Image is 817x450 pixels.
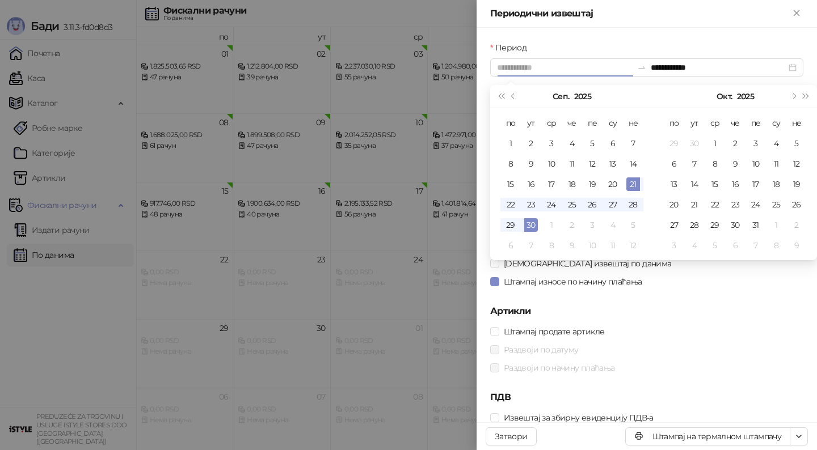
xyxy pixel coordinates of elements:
[499,325,609,338] span: Штампај продате артикле
[603,235,623,256] td: 2025-10-11
[565,177,579,191] div: 18
[749,157,763,171] div: 10
[606,157,620,171] div: 13
[790,239,803,252] div: 9
[684,194,705,215] td: 2025-10-21
[586,239,599,252] div: 10
[541,194,562,215] td: 2025-09-24
[688,137,701,150] div: 30
[562,194,582,215] td: 2025-09-25
[688,157,701,171] div: 7
[586,137,599,150] div: 5
[565,137,579,150] div: 4
[603,194,623,215] td: 2025-09-27
[688,239,701,252] div: 4
[790,137,803,150] div: 5
[717,85,732,108] button: Изабери месец
[606,137,620,150] div: 6
[725,194,746,215] td: 2025-10-23
[541,113,562,133] th: ср
[541,133,562,154] td: 2025-09-03
[545,177,558,191] div: 17
[786,174,807,194] td: 2025-10-19
[582,133,603,154] td: 2025-09-05
[490,41,533,54] label: Период
[705,133,725,154] td: 2025-10-01
[504,218,517,232] div: 29
[541,154,562,174] td: 2025-09-10
[708,157,722,171] div: 8
[708,137,722,150] div: 1
[504,157,517,171] div: 8
[521,113,541,133] th: ут
[623,235,643,256] td: 2025-10-12
[725,215,746,235] td: 2025-10-30
[524,198,538,211] div: 23
[728,177,742,191] div: 16
[565,198,579,211] div: 25
[746,215,766,235] td: 2025-10-31
[708,239,722,252] div: 5
[625,427,790,445] button: Штампај на термалном штампачу
[562,235,582,256] td: 2025-10-09
[766,215,786,235] td: 2025-11-01
[524,177,538,191] div: 16
[786,133,807,154] td: 2025-10-05
[705,154,725,174] td: 2025-10-08
[582,194,603,215] td: 2025-09-26
[637,63,646,72] span: to
[562,133,582,154] td: 2025-09-04
[786,113,807,133] th: не
[541,174,562,194] td: 2025-09-17
[790,198,803,211] div: 26
[541,215,562,235] td: 2025-10-01
[626,239,640,252] div: 12
[664,133,684,154] td: 2025-09-29
[500,154,521,174] td: 2025-09-08
[708,198,722,211] div: 22
[626,177,640,191] div: 21
[486,427,537,445] button: Затвори
[623,154,643,174] td: 2025-09-14
[499,343,583,356] span: Раздвоји по датуму
[495,85,507,108] button: Претходна година (Control + left)
[637,63,646,72] span: swap-right
[490,390,803,404] h5: ПДВ
[586,218,599,232] div: 3
[786,235,807,256] td: 2025-11-09
[521,174,541,194] td: 2025-09-16
[725,113,746,133] th: че
[603,133,623,154] td: 2025-09-06
[606,218,620,232] div: 4
[664,194,684,215] td: 2025-10-20
[766,113,786,133] th: су
[667,157,681,171] div: 6
[667,198,681,211] div: 20
[582,235,603,256] td: 2025-10-10
[582,113,603,133] th: пе
[749,177,763,191] div: 17
[664,215,684,235] td: 2025-10-27
[746,235,766,256] td: 2025-11-07
[725,154,746,174] td: 2025-10-09
[769,157,783,171] div: 11
[500,133,521,154] td: 2025-09-01
[623,133,643,154] td: 2025-09-07
[664,113,684,133] th: по
[749,218,763,232] div: 31
[562,215,582,235] td: 2025-10-02
[623,194,643,215] td: 2025-09-28
[667,239,681,252] div: 3
[766,154,786,174] td: 2025-10-11
[586,157,599,171] div: 12
[769,218,783,232] div: 1
[684,215,705,235] td: 2025-10-28
[500,235,521,256] td: 2025-10-06
[623,174,643,194] td: 2025-09-21
[562,113,582,133] th: че
[688,177,701,191] div: 14
[626,157,640,171] div: 14
[500,194,521,215] td: 2025-09-22
[728,218,742,232] div: 30
[623,113,643,133] th: не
